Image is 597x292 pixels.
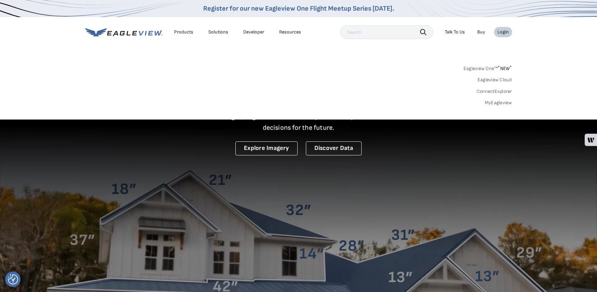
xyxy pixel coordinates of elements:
div: Talk To Us [445,29,465,35]
a: Developer [243,29,264,35]
a: ConnectExplorer [477,88,512,95]
a: Buy [477,29,485,35]
div: Solutions [208,29,228,35]
input: Search [340,25,433,39]
span: NEW [498,66,512,71]
a: Explore Imagery [235,141,298,155]
img: Revisit consent button [8,274,18,284]
a: MyEagleview [485,100,512,106]
button: Consent Preferences [8,274,18,284]
div: Products [174,29,193,35]
a: Register for our new Eagleview One Flight Meetup Series [DATE]. [203,4,394,13]
a: Eagleview Cloud [478,77,512,83]
div: Resources [279,29,301,35]
div: Login [497,29,509,35]
a: Eagleview One™*NEW* [464,64,512,71]
a: Discover Data [306,141,362,155]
